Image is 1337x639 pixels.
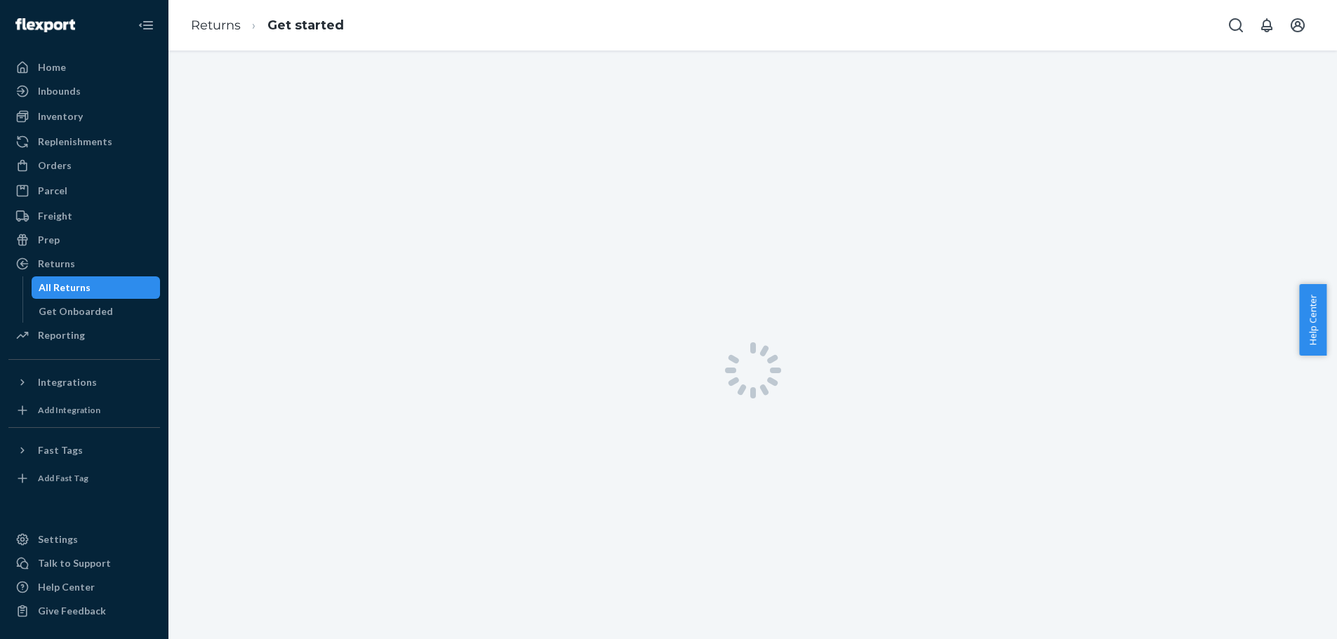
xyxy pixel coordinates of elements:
[8,600,160,622] button: Give Feedback
[38,135,112,149] div: Replenishments
[8,80,160,102] a: Inbounds
[38,472,88,484] div: Add Fast Tag
[8,154,160,177] a: Orders
[8,467,160,490] a: Add Fast Tag
[8,528,160,551] a: Settings
[8,576,160,598] a: Help Center
[38,84,81,98] div: Inbounds
[8,253,160,275] a: Returns
[8,552,160,574] button: Talk to Support
[267,18,344,33] a: Get started
[8,180,160,202] a: Parcel
[38,604,106,618] div: Give Feedback
[8,229,160,251] a: Prep
[38,375,97,389] div: Integrations
[8,439,160,462] button: Fast Tags
[38,443,83,457] div: Fast Tags
[39,304,113,318] div: Get Onboarded
[38,328,85,342] div: Reporting
[8,105,160,128] a: Inventory
[1299,284,1326,356] button: Help Center
[1253,11,1281,39] button: Open notifications
[38,404,100,416] div: Add Integration
[8,399,160,422] a: Add Integration
[180,5,355,46] ol: breadcrumbs
[38,209,72,223] div: Freight
[38,233,60,247] div: Prep
[32,300,161,323] a: Get Onboarded
[8,371,160,394] button: Integrations
[191,18,241,33] a: Returns
[39,281,91,295] div: All Returns
[132,11,160,39] button: Close Navigation
[38,109,83,123] div: Inventory
[8,205,160,227] a: Freight
[38,580,95,594] div: Help Center
[8,56,160,79] a: Home
[38,184,67,198] div: Parcel
[1284,11,1312,39] button: Open account menu
[38,257,75,271] div: Returns
[38,60,66,74] div: Home
[38,556,111,570] div: Talk to Support
[38,159,72,173] div: Orders
[15,18,75,32] img: Flexport logo
[38,532,78,546] div: Settings
[8,324,160,347] a: Reporting
[8,130,160,153] a: Replenishments
[1222,11,1250,39] button: Open Search Box
[32,276,161,299] a: All Returns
